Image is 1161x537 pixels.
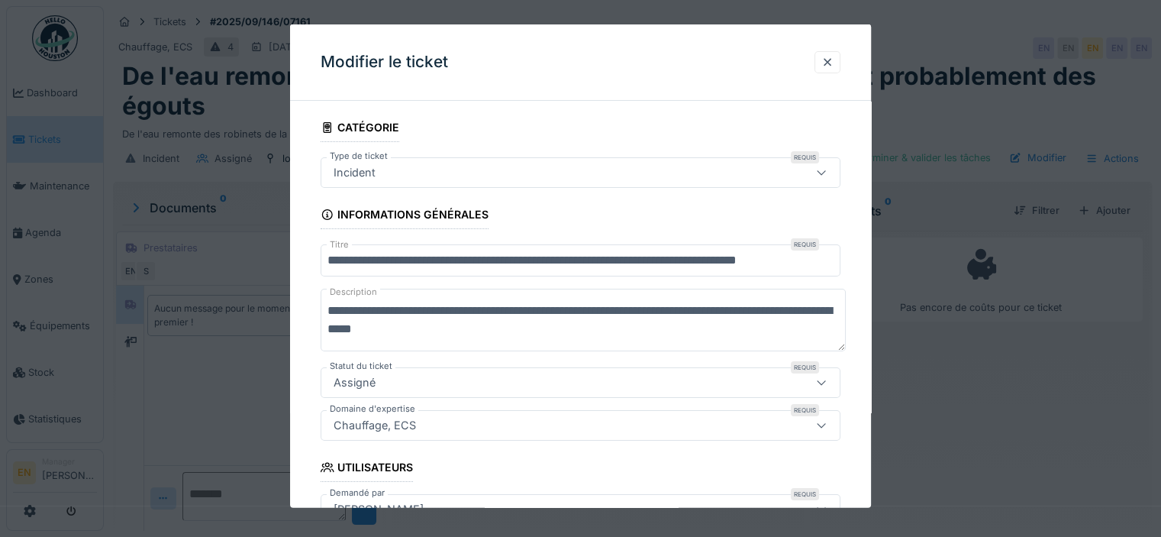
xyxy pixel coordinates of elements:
div: Chauffage, ECS [327,417,422,434]
div: Catégorie [321,116,399,142]
div: Informations générales [321,203,489,229]
div: Requis [791,404,819,416]
div: Utilisateurs [321,456,413,482]
div: Requis [791,361,819,374]
label: Domaine d'expertise [327,403,418,416]
div: Requis [791,238,819,251]
div: Assigné [327,374,382,391]
label: Demandé par [327,487,388,500]
label: Type de ticket [327,150,391,163]
h3: Modifier le ticket [321,53,448,72]
div: [PERSON_NAME] [327,501,430,518]
label: Titre [327,238,352,251]
div: Requis [791,151,819,163]
div: Requis [791,488,819,500]
div: Incident [327,164,382,181]
label: Description [327,283,380,302]
label: Statut du ticket [327,360,395,373]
